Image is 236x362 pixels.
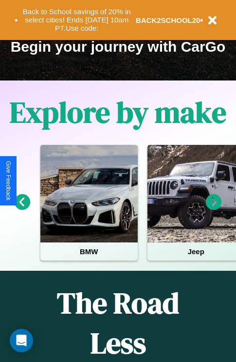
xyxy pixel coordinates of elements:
button: Back to School savings of 20% in select cities! Ends [DATE] 10am PT.Use code: [18,5,136,35]
div: Open Intercom Messenger [10,329,33,352]
h4: BMW [40,242,138,261]
div: Give Feedback [5,161,12,201]
b: BACK2SCHOOL20 [136,16,200,24]
h1: Explore by make [10,92,226,132]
